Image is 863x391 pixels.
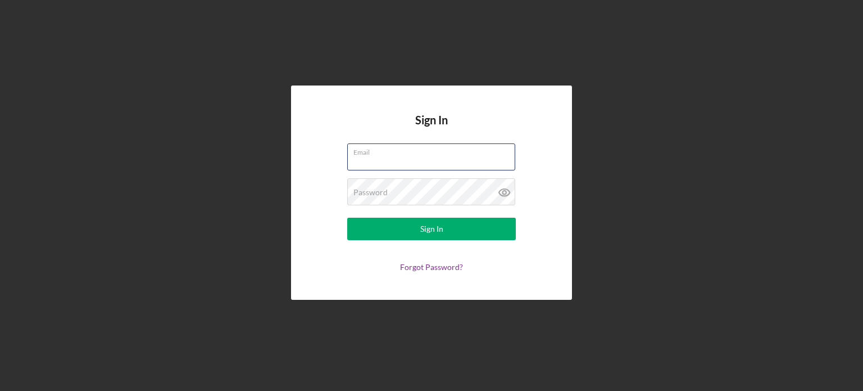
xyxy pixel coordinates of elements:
[353,188,388,197] label: Password
[347,218,516,240] button: Sign In
[415,114,448,143] h4: Sign In
[400,262,463,272] a: Forgot Password?
[420,218,443,240] div: Sign In
[353,144,515,156] label: Email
